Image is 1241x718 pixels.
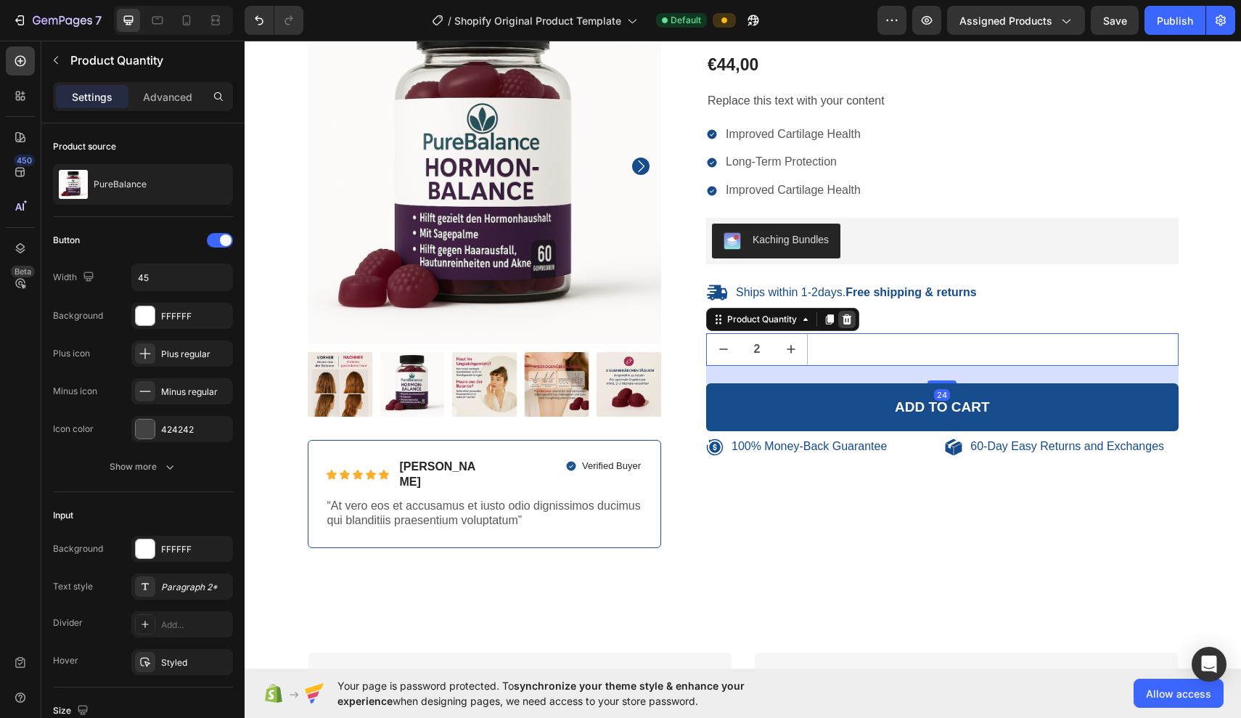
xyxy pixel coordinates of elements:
div: Product Quantity [480,272,555,285]
div: Styled [161,656,229,669]
div: €44,00 [462,12,934,37]
button: Allow access [1134,679,1224,708]
div: Divider [53,616,83,629]
button: increment [530,293,562,325]
input: Auto [132,264,232,290]
img: KachingBundles.png [479,192,496,209]
div: 24 [689,348,705,360]
div: Undo/Redo [245,6,303,35]
span: Assigned Products [959,13,1052,28]
p: [PERSON_NAME] [155,419,236,449]
div: Background [53,309,103,322]
strong: Free shipping & returns [601,245,732,258]
p: Improved Cartilage Health [481,142,616,158]
div: Replace this text with your content [462,49,934,73]
div: 424242 [161,423,229,436]
div: FFFFFF [161,543,229,556]
div: Plus regular [161,348,229,361]
div: Hover [53,654,78,667]
div: Background [53,542,103,555]
input: quantity [495,293,530,325]
p: 100% Money-Back Guarantee [487,399,642,414]
p: Improved Cartilage Health [481,86,616,102]
div: 450 [14,155,35,166]
div: Quantity [462,269,934,287]
span: Save [1103,15,1127,27]
div: Icon color [53,423,94,436]
div: FFFFFF [161,310,229,323]
div: Add to cart [650,358,745,376]
p: Long-Term Protection [481,114,616,129]
button: Add to cart [462,343,934,391]
span: Your page is password protected. To when designing pages, we need access to your store password. [337,678,801,709]
img: product feature img [59,170,88,199]
div: Plus icon [53,347,90,360]
p: Product Quantity [70,52,227,69]
button: Kaching Bundles [467,183,596,218]
div: Add... [161,619,229,632]
p: Verified Buyer [337,420,396,432]
button: 7 [6,6,108,35]
div: Minus icon [53,385,97,398]
div: Show more [110,460,177,474]
p: PureBalance [94,179,147,189]
p: Ships within 1-2days. [491,245,732,260]
div: Text style [53,580,93,593]
div: Width [53,268,97,287]
span: Shopify Original Product Template [454,13,621,28]
span: Allow access [1146,686,1211,701]
p: 60-Day Easy Returns and Exchanges [726,399,920,414]
div: Input [53,509,73,522]
div: Minus regular [161,385,229,399]
p: 7 [95,12,102,29]
div: Beta [11,266,35,277]
p: “At vero eos et accusamus et iusto odio dignissimos ducimus qui blanditiis praesentium voluptatum” [83,458,398,489]
p: Settings [72,89,112,105]
div: Publish [1157,13,1193,28]
button: Show more [53,454,233,480]
span: Default [671,14,701,27]
p: Advanced [143,89,192,105]
button: Publish [1144,6,1205,35]
button: decrement [462,293,495,325]
div: Product source [53,140,116,153]
button: Save [1091,6,1139,35]
div: Button [53,234,80,247]
button: Assigned Products [947,6,1085,35]
span: synchronize your theme style & enhance your experience [337,680,745,707]
div: Paragraph 2* [161,581,229,594]
div: Open Intercom Messenger [1192,647,1226,682]
span: / [448,13,451,28]
div: Kaching Bundles [508,192,584,207]
iframe: Design area [245,41,1241,669]
button: Carousel Next Arrow [388,117,405,134]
